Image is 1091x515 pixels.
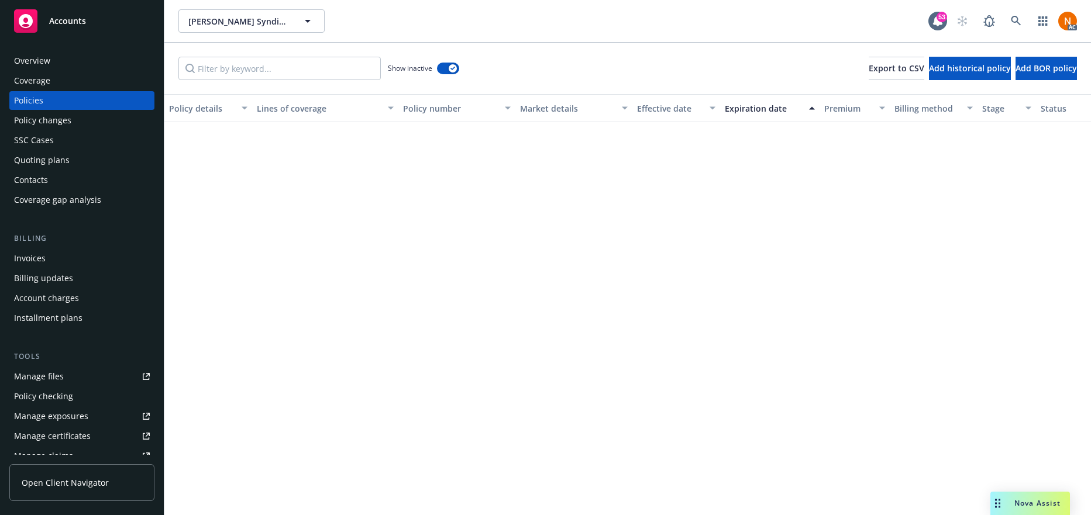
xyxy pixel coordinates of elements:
div: Coverage gap analysis [14,191,101,209]
div: Invoices [14,249,46,268]
a: Start snowing [951,9,974,33]
div: Installment plans [14,309,82,327]
div: 53 [937,12,947,22]
span: [PERSON_NAME] Syndicate, LLC [188,15,290,27]
a: Coverage gap analysis [9,191,154,209]
span: Accounts [49,16,86,26]
span: Show inactive [388,63,432,73]
a: Switch app [1031,9,1055,33]
a: Accounts [9,5,154,37]
a: Manage files [9,367,154,386]
span: Export to CSV [869,63,924,74]
div: SSC Cases [14,131,54,150]
div: Policy checking [14,387,73,406]
a: Invoices [9,249,154,268]
a: SSC Cases [9,131,154,150]
button: Stage [978,94,1036,122]
div: Quoting plans [14,151,70,170]
div: Policy number [403,102,498,115]
button: Expiration date [720,94,820,122]
a: Contacts [9,171,154,189]
button: [PERSON_NAME] Syndicate, LLC [178,9,325,33]
a: Account charges [9,289,154,307]
button: Lines of coverage [252,94,398,122]
div: Tools [9,351,154,362]
div: Market details [520,102,615,115]
button: Premium [820,94,890,122]
div: Contacts [14,171,48,189]
a: Manage certificates [9,427,154,445]
div: Manage exposures [14,407,88,426]
div: Manage certificates [14,427,91,445]
a: Report a Bug [978,9,1001,33]
div: Stage [982,102,1018,115]
a: Policy changes [9,111,154,130]
a: Manage exposures [9,407,154,426]
span: Open Client Navigator [22,476,109,489]
a: Manage claims [9,447,154,465]
div: Effective date [637,102,703,115]
div: Policies [14,91,43,110]
div: Policy changes [14,111,71,130]
img: photo [1058,12,1077,30]
button: Market details [515,94,632,122]
div: Account charges [14,289,79,307]
a: Billing updates [9,269,154,288]
button: Policy number [398,94,515,122]
div: Billing [9,233,154,244]
button: Add BOR policy [1016,57,1077,80]
button: Billing method [890,94,978,122]
a: Policies [9,91,154,110]
div: Billing method [894,102,960,115]
a: Policy checking [9,387,154,406]
div: Manage files [14,367,64,386]
div: Expiration date [725,102,802,115]
button: Policy details [164,94,252,122]
div: Billing updates [14,269,73,288]
div: Coverage [14,71,50,90]
div: Manage claims [14,447,73,465]
button: Export to CSV [869,57,924,80]
a: Quoting plans [9,151,154,170]
div: Lines of coverage [257,102,381,115]
div: Premium [824,102,872,115]
button: Nova Assist [990,492,1070,515]
div: Overview [14,51,50,70]
a: Search [1004,9,1028,33]
div: Policy details [169,102,235,115]
a: Coverage [9,71,154,90]
span: Add BOR policy [1016,63,1077,74]
a: Overview [9,51,154,70]
span: Add historical policy [929,63,1011,74]
span: Nova Assist [1014,498,1061,508]
div: Drag to move [990,492,1005,515]
button: Effective date [632,94,720,122]
input: Filter by keyword... [178,57,381,80]
button: Add historical policy [929,57,1011,80]
a: Installment plans [9,309,154,327]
